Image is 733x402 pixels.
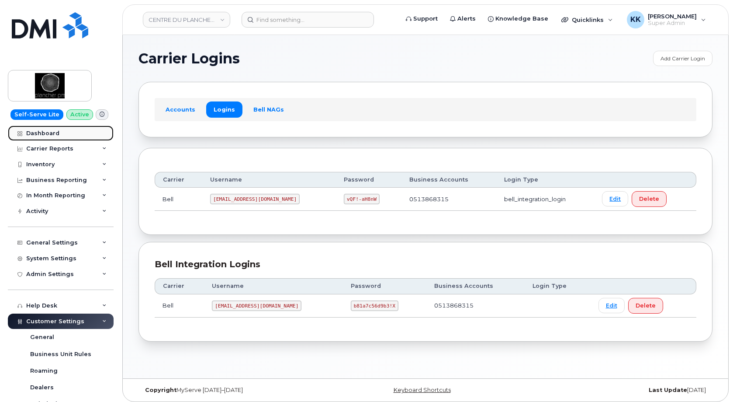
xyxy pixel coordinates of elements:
strong: Copyright [145,387,176,393]
th: Password [336,172,401,188]
td: 0513868315 [426,294,525,318]
a: Edit [602,191,628,206]
div: [DATE] [521,387,712,394]
th: Business Accounts [426,278,525,294]
td: Bell [155,188,202,211]
th: Carrier [155,278,204,294]
th: Username [202,172,336,188]
a: Add Carrier Login [653,51,712,66]
th: Password [343,278,426,294]
code: [EMAIL_ADDRESS][DOMAIN_NAME] [212,301,301,311]
td: Bell [155,294,204,318]
span: Delete [639,195,659,203]
span: Delete [636,301,656,310]
a: Keyboard Shortcuts [394,387,451,393]
strong: Last Update [649,387,687,393]
code: b81a7c56d9b3!X [351,301,398,311]
td: 0513868315 [401,188,496,211]
th: Carrier [155,172,202,188]
div: MyServe [DATE]–[DATE] [138,387,330,394]
th: Login Type [496,172,595,188]
code: vQF!-aH8nW [344,194,380,204]
span: Carrier Logins [138,52,240,65]
button: Delete [632,191,667,207]
div: Bell Integration Logins [155,258,696,271]
a: Edit [598,298,625,313]
th: Business Accounts [401,172,496,188]
button: Delete [628,298,663,314]
a: Bell NAGs [246,101,291,117]
td: bell_integration_login [496,188,595,211]
a: Logins [206,101,242,117]
code: [EMAIL_ADDRESS][DOMAIN_NAME] [210,194,300,204]
a: Accounts [158,101,203,117]
th: Username [204,278,342,294]
th: Login Type [525,278,590,294]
